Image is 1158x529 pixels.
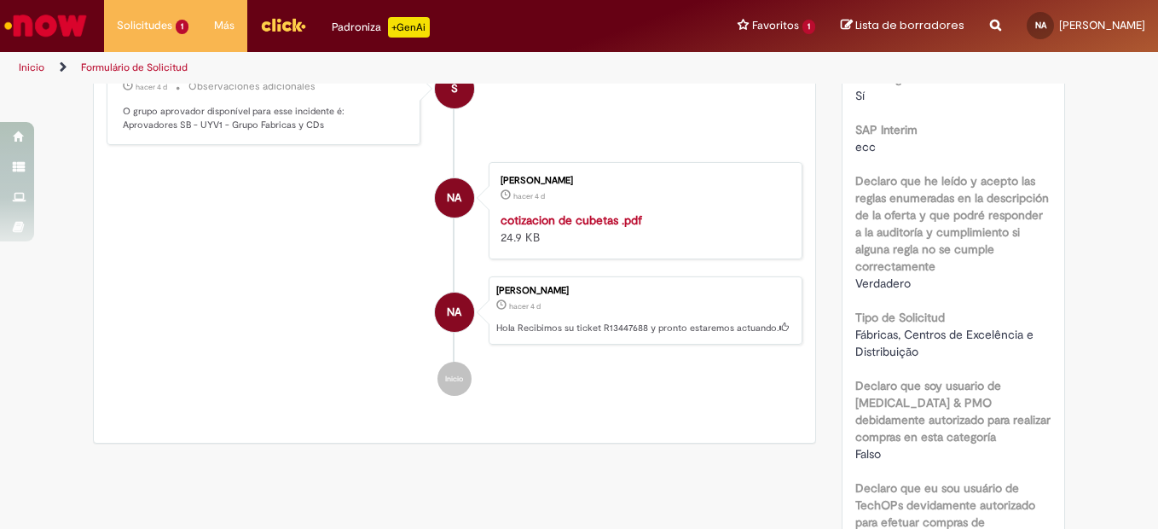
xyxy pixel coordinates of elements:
[214,17,234,34] span: Más
[752,17,799,34] span: Favoritos
[388,17,430,38] p: +GenAi
[855,139,876,154] span: ecc
[855,327,1037,359] span: Fábricas, Centros de Excelência e Distribuição
[81,61,188,74] a: Formulário de Solicitud
[188,79,316,94] small: Observaciones adicionales
[855,122,918,137] b: SAP Interim
[855,310,945,325] b: Tipo de Solicitud
[855,276,911,291] span: Verdadero
[136,82,167,92] span: hacer 4 d
[435,178,474,218] div: Nadya Cabillon Antuñez
[501,212,785,246] div: 24.9 KB
[19,61,44,74] a: Inicio
[501,212,642,228] a: cotizacion de cubetas .pdf
[855,17,964,33] span: Lista de borradores
[509,301,541,311] time: 26/08/2025 11:09:05
[855,378,1051,445] b: Declaro que soy usuario de [MEDICAL_DATA] & PMO debidamente autorizado para realizar compras en e...
[332,17,430,38] div: Padroniza
[107,276,802,345] li: Nadya Cabillon Antuñez
[802,20,815,34] span: 1
[513,191,545,201] time: 26/08/2025 11:08:48
[501,176,785,186] div: [PERSON_NAME]
[496,286,793,296] div: [PERSON_NAME]
[1059,18,1145,32] span: [PERSON_NAME]
[855,71,1010,86] b: Pedido gerado com sucesso?
[176,20,188,34] span: 1
[2,9,90,43] img: ServiceNow
[841,18,964,34] a: Lista de borradores
[117,17,172,34] span: Solicitudes
[123,105,407,131] p: O grupo aprovador disponível para esse incidente é: Aprovadores SB - UYV1 - Grupo Fabricas y CDs
[13,52,759,84] ul: Rutas de acceso a la página
[451,68,458,109] span: S
[136,82,167,92] time: 26/08/2025 11:09:18
[447,292,461,333] span: NA
[1035,20,1046,31] span: NA
[435,69,474,108] div: System
[513,191,545,201] span: hacer 4 d
[855,88,865,103] span: Sí
[855,173,1049,274] b: Declaro que he leído y acepto las reglas enumeradas en la descripción de la oferta y que podré re...
[260,12,306,38] img: click_logo_yellow_360x200.png
[496,322,793,335] p: Hola Recibimos su ticket R13447688 y pronto estaremos actuando.
[855,446,881,462] span: Falso
[435,293,474,332] div: Nadya Cabillon Antuñez
[509,301,541,311] span: hacer 4 d
[447,177,461,218] span: NA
